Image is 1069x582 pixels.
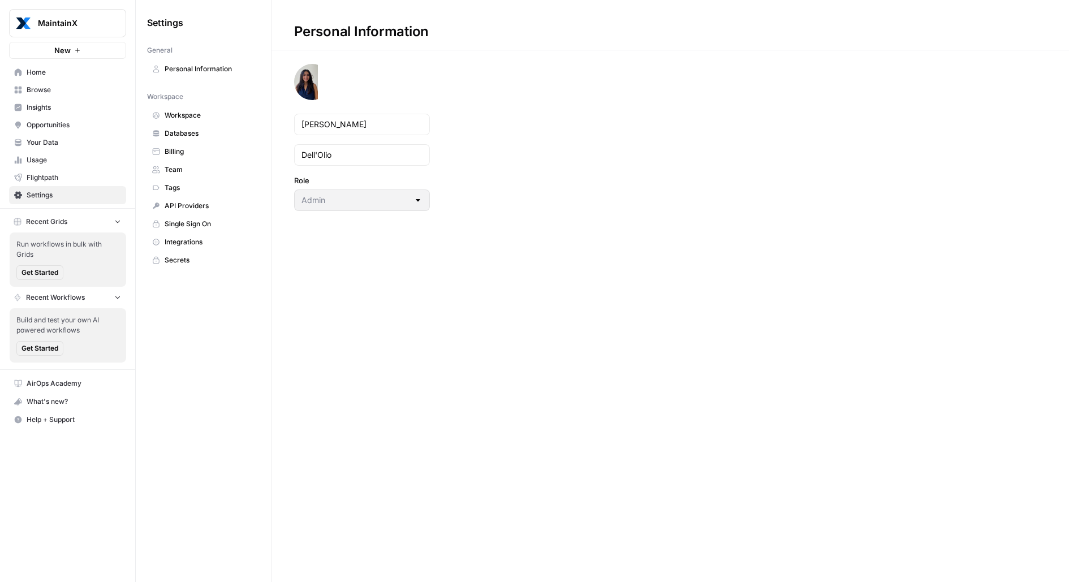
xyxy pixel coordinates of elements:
button: Workspace: MaintainX [9,9,126,37]
span: Integrations [165,237,255,247]
span: New [54,45,71,56]
a: Home [9,63,126,81]
a: Personal Information [147,60,260,78]
span: Opportunities [27,120,121,130]
span: Secrets [165,255,255,265]
button: Recent Workflows [9,289,126,306]
a: Insights [9,98,126,117]
span: Build and test your own AI powered workflows [16,315,119,335]
span: Databases [165,128,255,139]
span: Help + Support [27,415,121,425]
a: Secrets [147,251,260,269]
a: Tags [147,179,260,197]
span: Get Started [21,268,58,278]
span: Usage [27,155,121,165]
a: Flightpath [9,169,126,187]
span: Tags [165,183,255,193]
span: Recent Workflows [26,292,85,303]
a: Opportunities [9,116,126,134]
label: Role [294,175,430,186]
span: Your Data [27,137,121,148]
span: Workspace [165,110,255,120]
span: Settings [27,190,121,200]
button: Get Started [16,265,63,280]
span: Run workflows in bulk with Grids [16,239,119,260]
div: What's new? [10,393,126,410]
a: Browse [9,81,126,99]
a: Settings [9,186,126,204]
button: New [9,42,126,59]
span: Get Started [21,343,58,353]
a: AirOps Academy [9,374,126,393]
span: Team [165,165,255,175]
span: Browse [27,85,121,95]
span: Personal Information [165,64,255,74]
a: Single Sign On [147,215,260,233]
span: General [147,45,173,55]
a: API Providers [147,197,260,215]
a: Billing [147,143,260,161]
span: Workspace [147,92,183,102]
span: Settings [147,16,183,29]
span: Home [27,67,121,77]
a: Databases [147,124,260,143]
span: Insights [27,102,121,113]
span: Recent Grids [26,217,67,227]
span: Billing [165,146,255,157]
span: AirOps Academy [27,378,121,389]
button: Recent Grids [9,213,126,230]
span: Flightpath [27,173,121,183]
span: MaintainX [38,18,106,29]
a: Integrations [147,233,260,251]
button: Get Started [16,341,63,356]
div: Personal Information [271,23,451,41]
img: MaintainX Logo [13,13,33,33]
span: API Providers [165,201,255,211]
a: Usage [9,151,126,169]
img: avatar [294,64,318,100]
a: Team [147,161,260,179]
span: Single Sign On [165,219,255,229]
button: What's new? [9,393,126,411]
a: Workspace [147,106,260,124]
a: Your Data [9,133,126,152]
button: Help + Support [9,411,126,429]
